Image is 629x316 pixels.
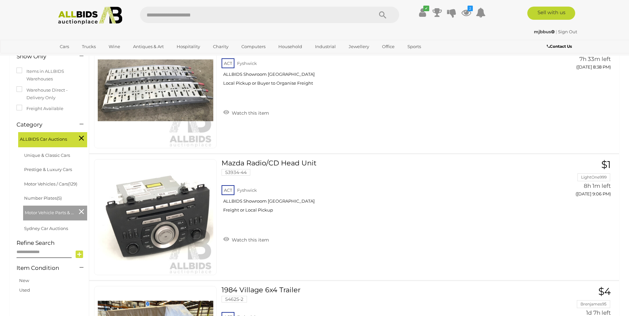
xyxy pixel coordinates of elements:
a: Household [274,41,306,52]
button: Search [366,7,399,23]
a: $1 LightOne999 8h 1m left ([DATE] 9:06 PM) [536,159,612,200]
a: Used [19,287,30,293]
a: mjbbus [534,29,556,34]
h4: Category [17,122,70,128]
a: Hospitality [172,41,204,52]
a: Industrial [311,41,340,52]
h4: Refine Search [17,240,87,246]
a: Charity [209,41,233,52]
span: (129) [68,181,77,187]
a: Wine [104,41,124,52]
strong: mjbbus [534,29,555,34]
a: New [19,278,29,283]
a: $74 Doorkey 7h 33m left ([DATE] 8:38 PM) [536,32,612,73]
a: Watch this item [222,107,271,117]
a: Jewellery [344,41,373,52]
span: $4 [598,285,611,298]
a: Office [378,41,399,52]
span: (5) [57,195,62,201]
img: 53934-44a.jpg [98,159,213,275]
a: Trucks [78,41,100,52]
a: Motor Vehicles / Cars(129) [24,181,77,187]
h4: Show Only [17,53,70,60]
i: ✔ [423,6,429,11]
span: $1 [601,158,611,171]
a: Sign Out [558,29,577,34]
a: 2 [461,7,471,18]
img: Allbids.com.au [54,7,126,25]
a: Computers [237,41,270,52]
span: | [556,29,557,34]
a: Sports [403,41,425,52]
a: Contact Us [547,43,574,50]
a: Sydney Car Auctions [24,226,68,231]
span: Watch this item [230,237,269,243]
img: 54372-2a.JPG [98,33,213,148]
label: Freight Available [17,105,63,112]
b: Contact Us [547,44,572,49]
a: Unique & Classic Cars [24,153,70,158]
a: [GEOGRAPHIC_DATA] [55,52,111,63]
a: Sell with us [527,7,575,20]
label: Warehouse Direct - Delivery Only [17,86,82,102]
label: Items in ALLBIDS Warehouses [17,68,82,83]
a: Mazda Radio/CD Head Unit 53934-44 ACT Fyshwick ALLBIDS Showroom [GEOGRAPHIC_DATA] Freight or Loca... [227,159,526,218]
a: Pair of Aluminium Folding Ramps 54372-2 ACT Fyshwick ALLBIDS Showroom [GEOGRAPHIC_DATA] Local Pic... [227,32,526,91]
a: Watch this item [222,234,271,244]
a: ✔ [418,7,428,18]
a: Prestige & Luxury Cars [24,167,72,172]
a: Number Plates(5) [24,195,62,201]
a: Antiques & Art [129,41,168,52]
span: ALLBIDS Car Auctions [20,134,69,143]
i: 2 [468,6,473,11]
a: Cars [55,41,73,52]
span: Motor Vehicle Parts & Accessories [25,207,74,216]
span: Watch this item [230,110,269,116]
h4: Item Condition [17,265,70,271]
